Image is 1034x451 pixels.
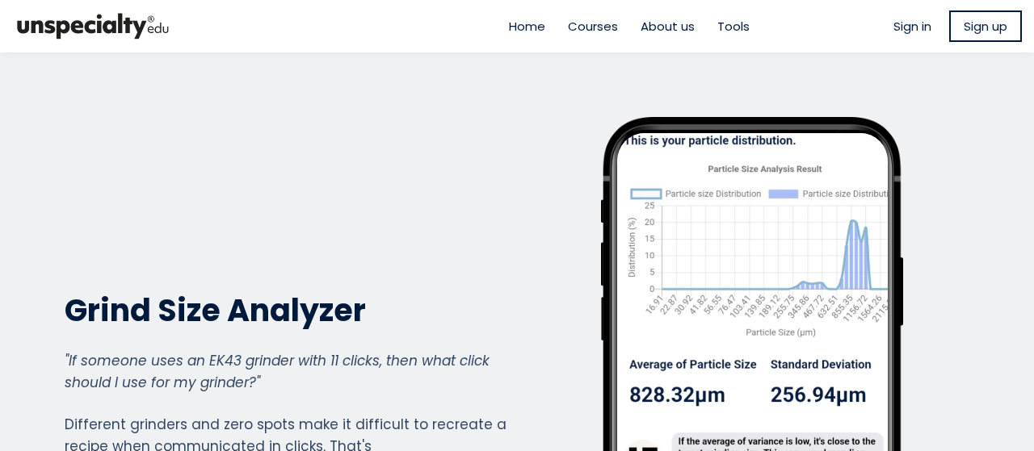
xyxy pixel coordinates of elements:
a: Sign in [893,17,931,35]
img: bc390a18feecddb333977e298b3a00a1.png [12,6,174,46]
h2: Grind Size Analyzer [65,290,515,330]
a: Sign up [949,10,1022,42]
a: Tools [717,17,750,35]
a: Courses [568,17,618,35]
a: Home [509,17,545,35]
a: About us [641,17,695,35]
em: "If someone uses an EK43 grinder with 11 clicks, then what click should I use for my grinder?" [65,351,490,391]
span: Sign up [964,17,1007,35]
